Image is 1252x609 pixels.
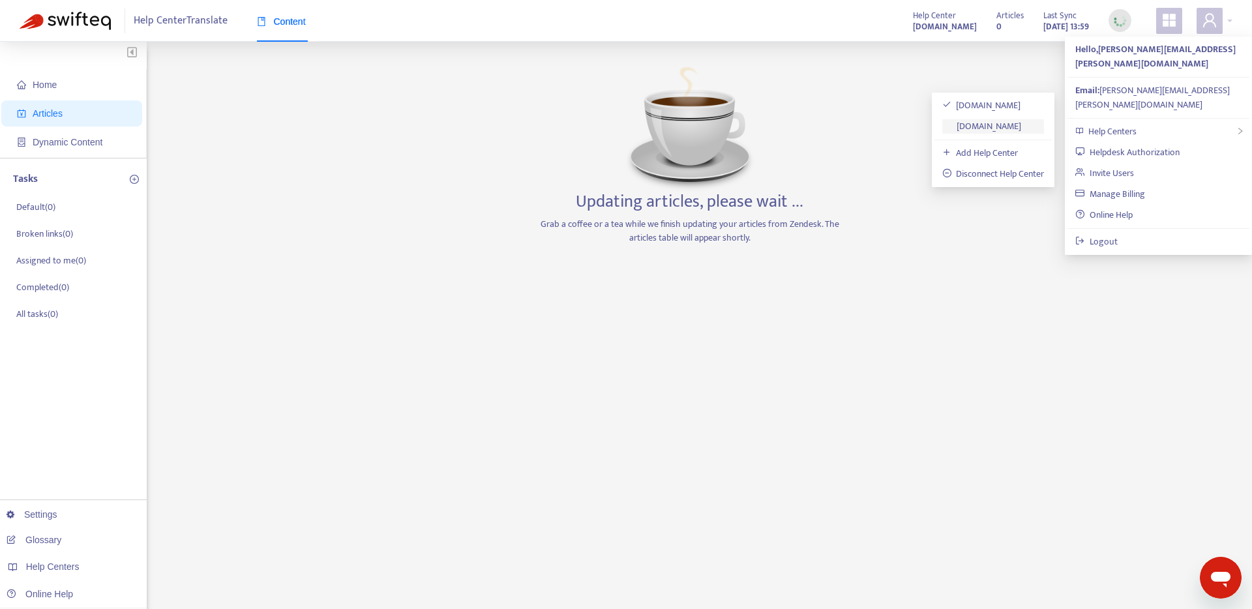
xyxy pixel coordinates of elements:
[16,307,58,321] p: All tasks ( 0 )
[576,192,803,213] h3: Updating articles, please wait ...
[257,17,266,26] span: book
[20,12,111,30] img: Swifteq
[13,171,38,187] p: Tasks
[16,200,55,214] p: Default ( 0 )
[7,589,73,599] a: Online Help
[913,8,956,23] span: Help Center
[257,16,306,27] span: Content
[16,227,73,241] p: Broken links ( 0 )
[537,217,843,245] p: Grab a coffee or a tea while we finish updating your articles from Zendesk. The articles table wi...
[33,80,57,90] span: Home
[16,280,69,294] p: Completed ( 0 )
[913,19,977,34] a: [DOMAIN_NAME]
[1043,8,1077,23] span: Last Sync
[942,166,1045,181] a: Disconnect Help Center
[1161,12,1177,28] span: appstore
[1043,20,1089,34] strong: [DATE] 13:59
[17,80,26,89] span: home
[996,20,1002,34] strong: 0
[1236,127,1244,135] span: right
[1075,83,1242,112] div: [PERSON_NAME][EMAIL_ADDRESS][PERSON_NAME][DOMAIN_NAME]
[1088,124,1137,139] span: Help Centers
[942,98,1021,113] a: [DOMAIN_NAME]
[134,8,228,33] span: Help Center Translate
[17,138,26,147] span: container
[942,145,1019,160] a: Add Help Center
[913,20,977,34] strong: [DOMAIN_NAME]
[26,561,80,572] span: Help Centers
[1075,186,1145,201] a: Manage Billing
[130,175,139,184] span: plus-circle
[996,8,1024,23] span: Articles
[1075,234,1118,249] a: Logout
[33,137,102,147] span: Dynamic Content
[17,109,26,118] span: account-book
[625,61,755,192] img: Coffee image
[7,535,61,545] a: Glossary
[7,509,57,520] a: Settings
[1075,207,1133,222] a: Online Help
[1075,83,1099,98] strong: Email:
[1075,42,1236,71] strong: Hello, [PERSON_NAME][EMAIL_ADDRESS][PERSON_NAME][DOMAIN_NAME]
[1075,145,1180,160] a: Helpdesk Authorization
[16,254,86,267] p: Assigned to me ( 0 )
[33,108,63,119] span: Articles
[1200,557,1242,599] iframe: Button to launch messaging window
[1202,12,1217,28] span: user
[1112,12,1128,29] img: sync_loading.0b5143dde30e3a21642e.gif
[942,119,1022,134] a: [DOMAIN_NAME]
[1075,166,1134,181] a: Invite Users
